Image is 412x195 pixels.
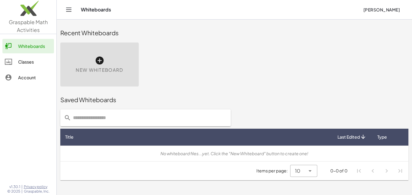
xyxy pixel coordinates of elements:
[358,4,405,15] button: [PERSON_NAME]
[18,58,52,65] div: Classes
[64,114,71,121] i: prepended action
[295,167,300,175] span: 10
[9,19,48,33] span: Graspable Math Activities
[330,168,347,174] div: 0-0 of 0
[21,189,23,194] span: |
[24,189,49,194] span: Graspable, Inc.
[18,42,52,50] div: Whiteboards
[21,184,23,189] span: |
[363,7,400,12] span: [PERSON_NAME]
[76,67,123,74] span: New Whiteboard
[60,29,408,37] div: Recent Whiteboards
[65,134,74,140] span: Title
[2,70,54,85] a: Account
[2,39,54,53] a: Whiteboards
[2,55,54,69] a: Classes
[352,164,407,178] nav: Pagination Navigation
[65,150,404,157] div: No whiteboard files...yet. Click the "New Whiteboard" button to create one!
[338,134,360,140] span: Last Edited
[377,134,387,140] span: Type
[60,96,408,104] div: Saved Whiteboards
[24,184,49,189] a: Privacy policy
[256,168,290,174] span: Items per page:
[9,184,20,189] span: v1.30.1
[18,74,52,81] div: Account
[64,5,74,14] button: Toggle navigation
[7,189,20,194] span: © 2025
